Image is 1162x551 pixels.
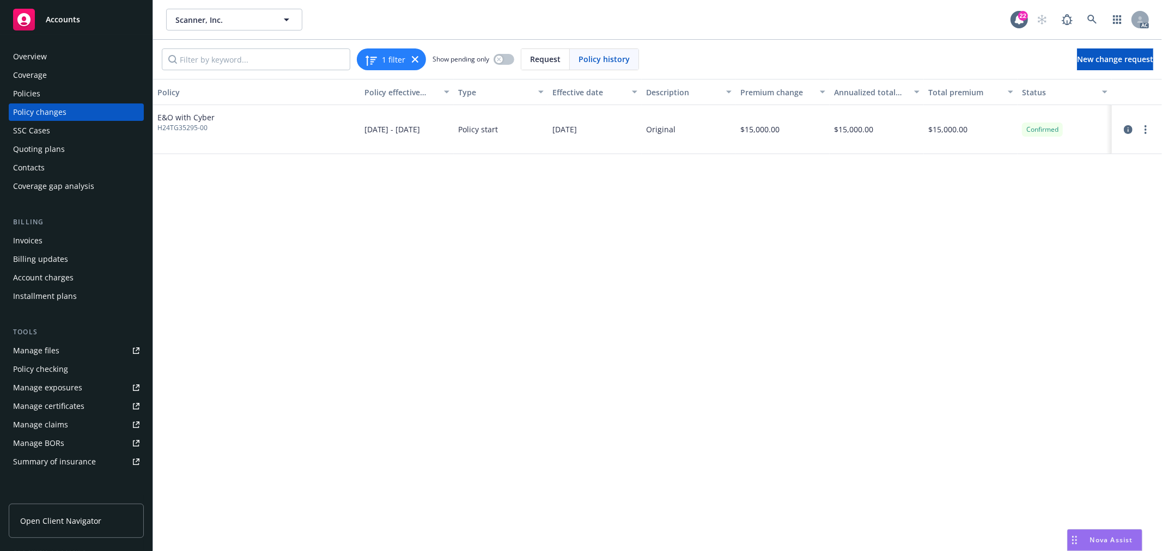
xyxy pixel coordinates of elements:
button: Annualized total premium change [830,79,924,105]
div: Invoices [13,232,42,249]
button: Policy [153,79,360,105]
div: Description [646,87,720,98]
span: Open Client Navigator [20,515,101,526]
span: [DATE] - [DATE] [364,124,421,135]
span: Scanner, Inc. [175,14,270,26]
a: Quoting plans [9,140,144,158]
a: Invoices [9,232,144,249]
div: Policy checking [13,360,68,378]
div: Tools [9,327,144,338]
div: 22 [1018,11,1028,21]
span: Nova Assist [1090,535,1133,544]
div: Premium change [740,87,814,98]
button: Scanner, Inc. [166,9,302,30]
div: Original [646,124,676,135]
span: [DATE] [552,124,577,135]
div: Coverage [13,66,47,84]
button: Effective date [548,79,642,105]
a: Contacts [9,159,144,176]
a: Search [1081,9,1103,30]
span: H24TG35295-00 [157,123,215,133]
div: Policy effective dates [364,87,438,98]
div: Analytics hub [9,492,144,503]
a: more [1139,123,1152,136]
span: New change request [1077,54,1153,64]
div: Status [1022,87,1096,98]
a: Manage BORs [9,434,144,452]
div: Manage exposures [13,379,82,396]
div: Contacts [13,159,45,176]
div: Billing [9,217,144,228]
button: Premium change [736,79,830,105]
input: Filter by keyword... [162,48,350,70]
a: Manage claims [9,416,144,433]
div: Manage BORs [13,434,64,452]
div: Type [458,87,532,98]
a: Report a Bug [1056,9,1078,30]
span: $15,000.00 [928,124,968,135]
a: Manage exposures [9,379,144,396]
div: Summary of insurance [13,453,96,470]
a: Policies [9,85,144,102]
span: Confirmed [1026,125,1058,134]
span: E&O with Cyber [157,112,215,123]
a: Manage files [9,342,144,359]
div: Effective date [552,87,626,98]
span: $15,000.00 [834,124,873,135]
a: SSC Cases [9,122,144,139]
span: 1 filter [382,54,405,65]
span: Show pending only [433,54,489,64]
a: circleInformation [1122,123,1135,136]
a: Switch app [1106,9,1128,30]
div: Manage files [13,342,59,359]
div: Policy changes [13,103,66,121]
a: Policy checking [9,360,144,378]
div: SSC Cases [13,122,50,139]
a: Billing updates [9,250,144,268]
a: Start snowing [1031,9,1053,30]
span: Policy start [458,124,498,135]
span: Accounts [46,15,80,24]
a: Overview [9,48,144,65]
a: Manage certificates [9,397,144,415]
div: Quoting plans [13,140,65,158]
a: Summary of insurance [9,453,144,470]
a: Account charges [9,269,144,286]
a: Coverage [9,66,144,84]
button: Description [642,79,736,105]
span: Policy history [579,53,630,65]
div: Manage certificates [13,397,84,415]
button: Nova Assist [1067,529,1142,551]
div: Billing updates [13,250,68,268]
div: Manage claims [13,416,68,433]
button: Total premium [924,79,1018,105]
a: Policy changes [9,103,144,121]
a: Installment plans [9,287,144,305]
span: $15,000.00 [740,124,780,135]
a: New change request [1077,48,1153,70]
div: Policy [157,87,356,98]
div: Coverage gap analysis [13,177,94,195]
div: Drag to move [1068,530,1081,550]
div: Policies [13,85,40,102]
button: Type [454,79,548,105]
button: Status [1018,79,1112,105]
button: Policy effective dates [360,79,454,105]
span: Request [530,53,561,65]
a: Coverage gap analysis [9,177,144,195]
div: Total premium [928,87,1002,98]
div: Account charges [13,269,74,286]
div: Annualized total premium change [834,87,908,98]
div: Overview [13,48,47,65]
a: Accounts [9,4,144,35]
div: Installment plans [13,287,77,305]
